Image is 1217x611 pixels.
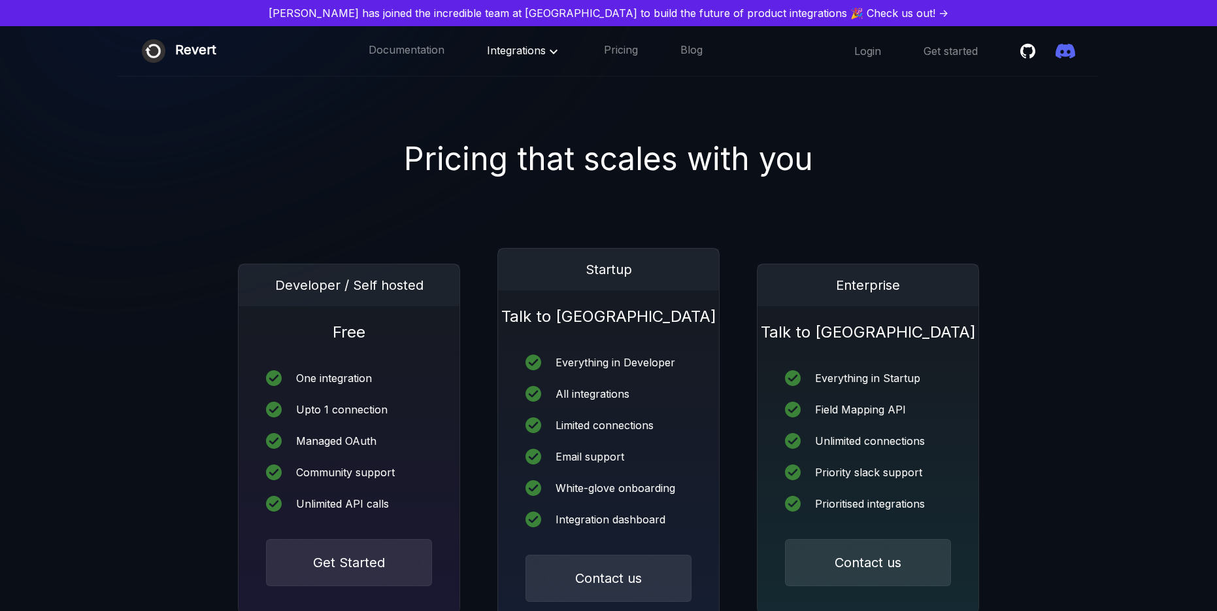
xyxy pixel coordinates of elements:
[785,370,801,386] img: icon
[296,404,388,415] div: Upto 1 connection
[680,43,703,60] a: Blog
[487,44,561,57] span: Integrations
[525,555,692,602] button: Contact us
[239,264,459,306] div: Developer / Self hosted
[525,355,541,370] img: icon
[556,514,665,525] div: Integration dashboard
[525,512,541,527] img: icon
[175,39,216,63] div: Revert
[556,357,675,368] div: Everything in Developer
[525,480,541,496] img: icon
[1020,41,1040,61] a: Star revertinc/revert on Github
[296,373,372,383] div: One integration
[604,43,638,60] a: Pricing
[525,449,541,464] img: icon
[142,39,165,63] img: Revert logo
[924,44,978,58] a: Get started
[758,264,978,306] div: Enterprise
[266,370,282,386] img: icon
[785,539,951,586] button: Contact us
[785,496,801,512] img: icon
[266,433,282,449] img: icon
[296,436,376,446] div: Managed OAuth
[296,467,395,478] div: Community support
[266,539,432,586] button: Get Started
[556,483,675,493] div: White-glove onboarding
[815,404,906,415] div: Field Mapping API
[369,43,444,60] a: Documentation
[525,386,541,402] img: icon
[5,5,1212,21] a: [PERSON_NAME] has joined the incredible team at [GEOGRAPHIC_DATA] to build the future of product ...
[556,389,629,399] div: All integrations
[525,417,541,433] img: icon
[854,44,881,58] a: Login
[239,306,459,343] h1: Free
[815,498,925,509] div: Prioritised integrations
[266,464,282,480] img: icon
[266,496,282,512] img: icon
[815,436,925,446] div: Unlimited connections
[498,249,719,290] div: Startup
[785,433,801,449] img: icon
[296,498,389,509] div: Unlimited API calls
[556,420,654,430] div: Limited connections
[758,306,978,343] h1: Talk to [GEOGRAPHIC_DATA]
[556,451,624,462] div: Email support
[815,467,922,478] div: Priority slack support
[785,402,801,417] img: icon
[266,402,282,417] img: icon
[815,373,920,383] div: Everything in Startup
[498,290,719,327] h1: Talk to [GEOGRAPHIC_DATA]
[785,464,801,480] img: icon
